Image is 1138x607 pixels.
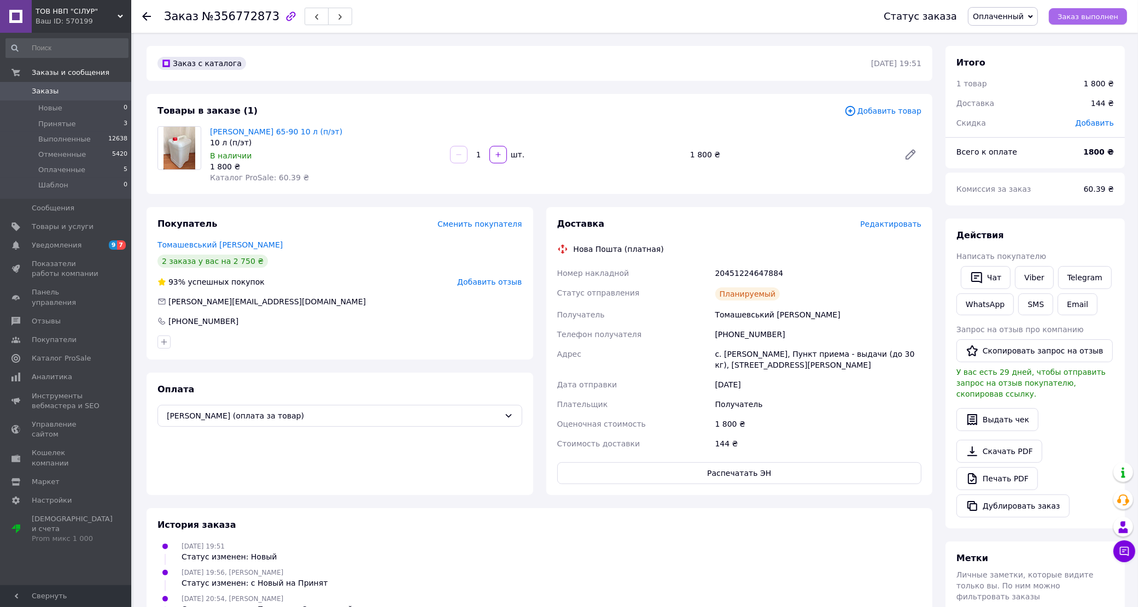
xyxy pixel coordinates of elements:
[1084,78,1114,89] div: 1 800 ₴
[956,368,1106,398] span: У вас есть 29 дней, чтобы отправить запрос на отзыв покупателю, скопировав ссылку.
[713,344,924,375] div: с. [PERSON_NAME], Пункт приема - выдачи (до 30 кг), [STREET_ADDRESS][PERSON_NAME]
[956,339,1113,362] button: Скопировать запрос на отзыв
[112,150,127,160] span: 5420
[168,278,185,286] span: 93%
[202,10,279,23] span: №356772873
[1083,148,1114,156] b: 1800 ₴
[182,595,283,603] span: [DATE] 20:54, [PERSON_NAME]
[715,287,780,300] div: Планируемый
[1076,119,1114,127] span: Добавить
[124,180,127,190] span: 0
[36,16,131,26] div: Ваш ID: 570199
[38,119,76,129] span: Принятые
[38,103,62,113] span: Новые
[36,7,118,16] span: ТОВ НВП "СІЛУР"
[124,165,127,175] span: 5
[713,414,924,434] div: 1 800 ₴
[557,330,642,339] span: Телефон получателя
[167,410,500,422] span: [PERSON_NAME] (оплата за товар)
[557,439,640,448] span: Стоимость доставки
[32,534,113,544] div: Prom микс 1 000
[32,335,77,345] span: Покупатели
[1084,91,1121,115] div: 144 ₴
[210,137,441,148] div: 10 л (п/эт)
[32,353,91,363] span: Каталог ProSale
[164,10,199,23] span: Заказ
[182,543,225,550] span: [DATE] 19:51
[871,59,921,68] time: [DATE] 19:51
[32,514,113,544] span: [DEMOGRAPHIC_DATA] и счета
[956,79,987,88] span: 1 товар
[168,297,366,306] span: [PERSON_NAME][EMAIL_ADDRESS][DOMAIN_NAME]
[956,325,1084,334] span: Запрос на отзыв про компанию
[956,293,1014,315] a: WhatsApp
[38,165,85,175] span: Оплаченные
[508,149,526,160] div: шт.
[557,288,640,297] span: Статус отправления
[557,420,646,428] span: Оценочная стоимость
[142,11,151,22] div: Вернуться назад
[844,105,921,117] span: Добавить товар
[32,287,101,307] span: Панель управления
[1058,13,1118,21] span: Заказ выполнен
[557,269,629,278] span: Номер накладной
[956,148,1017,156] span: Всего к оплате
[956,119,986,127] span: Скидка
[157,255,268,268] div: 2 заказа у вас на 2 750 ₴
[956,553,988,563] span: Метки
[557,400,608,409] span: Плательщик
[117,240,126,250] span: 7
[32,372,72,382] span: Аналитика
[557,380,617,389] span: Дата отправки
[38,134,91,144] span: Выполненные
[1084,185,1114,193] span: 60.39 ₴
[956,440,1042,463] a: Скачать PDF
[182,577,328,588] div: Статус изменен: с Новый на Принят
[32,86,59,96] span: Заказы
[956,252,1046,261] span: Написать покупателю
[210,151,252,160] span: В наличии
[109,240,118,250] span: 9
[32,420,101,439] span: Управление сайтом
[5,38,129,58] input: Поиск
[182,569,283,576] span: [DATE] 19:56, [PERSON_NAME]
[961,266,1011,289] button: Чат
[210,161,441,172] div: 1 800 ₴
[557,219,605,229] span: Доставка
[157,105,258,116] span: Товары в заказе (1)
[1058,266,1112,289] a: Telegram
[973,12,1024,21] span: Оплаченный
[32,240,81,250] span: Уведомления
[210,127,342,136] a: [PERSON_NAME] 65-90 10 л (п/эт)
[956,408,1038,431] button: Выдать чек
[157,276,265,287] div: успешных покупок
[38,150,86,160] span: Отмененные
[686,147,895,162] div: 1 800 ₴
[956,185,1031,193] span: Комиссия за заказ
[210,173,309,182] span: Каталог ProSale: 60.39 ₴
[1058,293,1098,315] button: Email
[32,448,101,468] span: Кошелек компании
[182,551,277,562] div: Статус изменен: Новый
[1015,266,1053,289] a: Viber
[157,384,194,394] span: Оплата
[713,305,924,325] div: Томашевський [PERSON_NAME]
[32,68,109,78] span: Заказы и сообщения
[571,244,667,255] div: Нова Пошта (платная)
[32,391,101,411] span: Инструменты вебмастера и SEO
[956,99,994,108] span: Доставка
[164,127,196,169] img: Эфир петролейный 65-90 10 л (п/эт)
[884,11,957,22] div: Статус заказа
[32,316,61,326] span: Отзывы
[713,263,924,283] div: 20451224647884
[1113,540,1135,562] button: Чат с покупателем
[32,259,101,279] span: Показатели работы компании
[956,570,1094,601] span: Личные заметки, которые видите только вы. По ним можно фильтровать заказы
[956,230,1004,240] span: Действия
[1018,293,1053,315] button: SMS
[860,220,921,228] span: Редактировать
[557,350,581,358] span: Адрес
[38,180,68,190] span: Шаблон
[956,467,1038,490] a: Печать PDF
[32,496,72,505] span: Настройки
